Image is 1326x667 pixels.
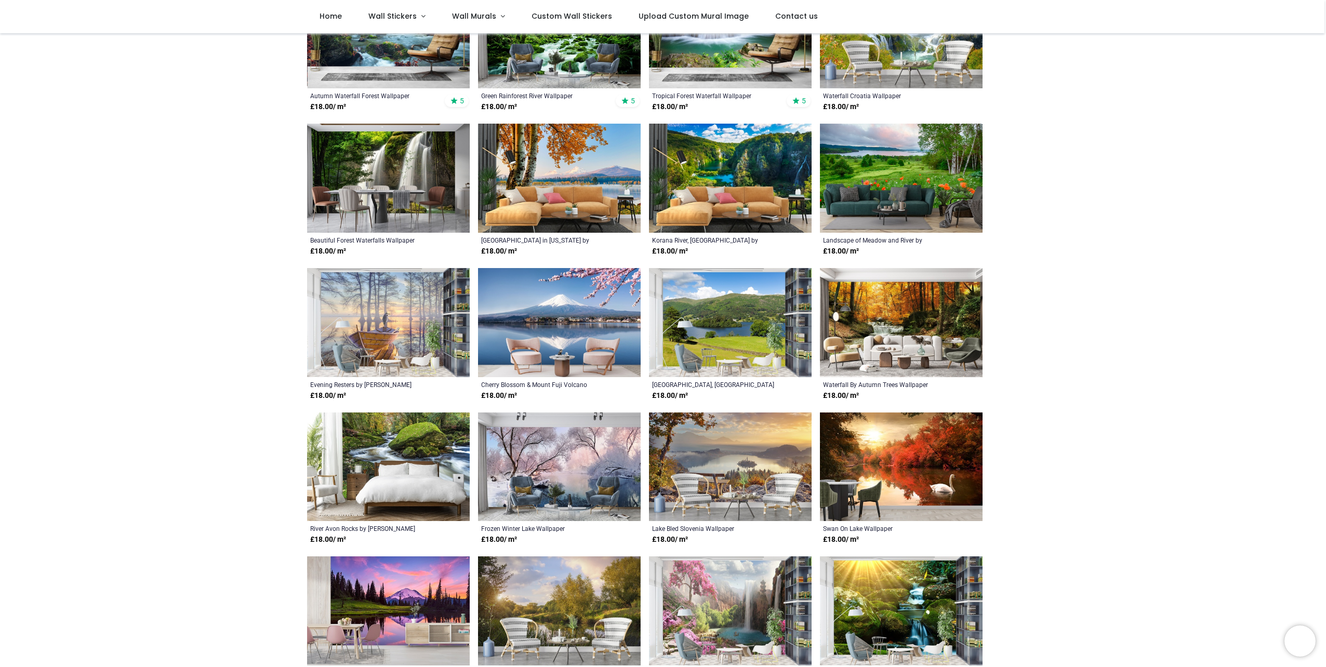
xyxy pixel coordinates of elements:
a: Autumn Waterfall Forest Wallpaper [310,91,435,100]
strong: £ 18.00 / m² [310,102,346,112]
span: 5 [460,96,464,105]
a: [GEOGRAPHIC_DATA] in [US_STATE] by [PERSON_NAME] [481,236,606,244]
img: Landscape of Meadow and River Wall Mural by Jaynes Gallery - Danita Delimont [820,124,983,233]
strong: £ 18.00 / m² [481,102,517,112]
img: Frozen Winter Lake Wall Mural Wallpaper [478,412,641,522]
a: Landscape of Meadow and River by [PERSON_NAME] Gallery [823,236,948,244]
span: Contact us [775,11,818,21]
a: Waterfall By Autumn Trees Wallpaper [823,380,948,389]
span: Home [320,11,342,21]
a: Frozen Winter Lake Wallpaper [481,524,606,532]
a: Waterfall Croatia Wallpaper [823,91,948,100]
a: Korana River, [GEOGRAPHIC_DATA] by [PERSON_NAME] [652,236,777,244]
img: Lake Bled Slovenia Wall Mural Wallpaper [649,412,812,522]
a: Green Rainforest River Wallpaper [481,91,606,100]
strong: £ 18.00 / m² [652,535,688,545]
img: Waterfall By Autumn Trees Wall Mural Wallpaper [820,268,983,377]
a: [GEOGRAPHIC_DATA], [GEOGRAPHIC_DATA] Landscape Wallpaper [652,380,777,389]
img: River Avon Rocks Wall Mural by Gary Holpin [307,412,470,522]
img: Shangi-La Wall Mural by Elena Dudina [649,556,812,665]
span: 5 [631,96,635,105]
span: Upload Custom Mural Image [639,11,749,21]
img: Swan On Lake Wall Mural Wallpaper [820,412,983,522]
iframe: Brevo live chat [1284,625,1316,657]
strong: £ 18.00 / m² [481,391,517,401]
span: Wall Murals [452,11,496,21]
strong: £ 18.00 / m² [481,535,517,545]
span: Custom Wall Stickers [532,11,612,21]
strong: £ 18.00 / m² [823,246,859,257]
strong: £ 18.00 / m² [481,246,517,257]
span: Wall Stickers [368,11,417,21]
strong: £ 18.00 / m² [823,535,859,545]
img: Cherry Blossom & Mount Fuji Volcano Wall Mural Wallpaper [478,268,641,377]
a: Lake Bled Slovenia Wallpaper [652,524,777,532]
img: Evening Resters Wall Mural by Steve Hunziker [307,268,470,377]
a: Beautiful Forest Waterfalls Wallpaper [310,236,435,244]
strong: £ 18.00 / m² [310,246,346,257]
strong: £ 18.00 / m² [310,535,346,545]
strong: £ 18.00 / m² [652,102,688,112]
strong: £ 18.00 / m² [652,246,688,257]
a: Evening Resters by [PERSON_NAME] [310,380,435,389]
strong: £ 18.00 / m² [823,102,859,112]
a: River Avon Rocks by [PERSON_NAME] [310,524,435,532]
strong: £ 18.00 / m² [823,391,859,401]
strong: £ 18.00 / m² [652,391,688,401]
span: 5 [802,96,806,105]
a: Tropical Forest Waterfall Wallpaper [652,91,777,100]
img: Black Butte Ranch in Oregon Wall Mural by Hollice Looney - Danita Delimont [478,124,641,233]
a: Cherry Blossom & Mount Fuji Volcano Wallpaper [481,380,606,389]
a: Swan On Lake Wallpaper [823,524,948,532]
img: Lake Grasmere, Lake District Landscape Wall Mural Wallpaper [649,268,812,377]
img: Tipsoo Lake Panoramic Sunset Wall Mural by Jaynes Gallery - Danita Delimont [307,556,470,665]
img: Korana River, Croatia Wall Mural by Russ Bishop - Danita Delimont [649,124,812,233]
img: River Avon at Dusk Wall Mural by Andrew Roland [478,556,641,665]
img: Beautiful Forest Waterfalls Wall Mural Wallpaper [307,124,470,233]
strong: £ 18.00 / m² [310,391,346,401]
img: Sunlit Mountain Stream Wall Mural Wallpaper [820,556,983,665]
